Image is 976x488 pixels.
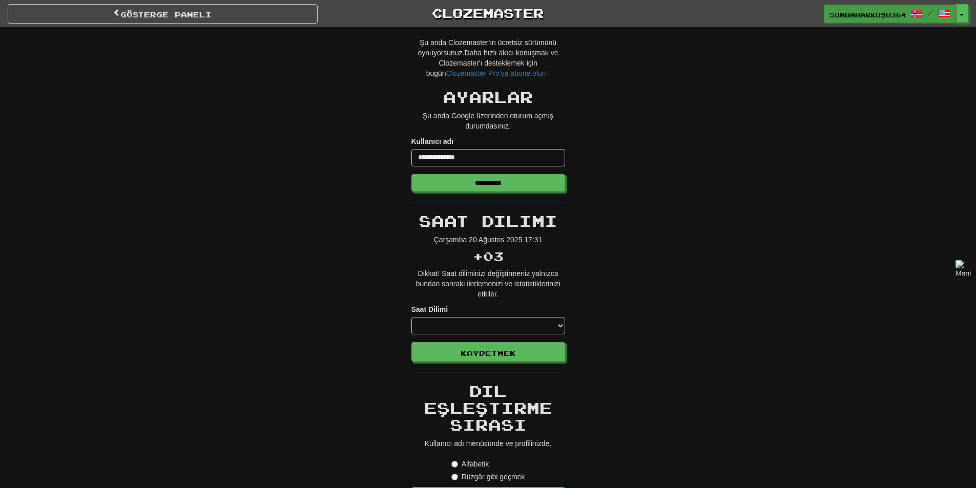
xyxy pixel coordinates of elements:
[461,348,516,357] font: Kaydetmek
[120,10,212,19] font: Gösterge Paneli
[418,38,557,57] font: Şu anda Clozemaster'ın ücretsiz sürümünü oynuyorsunuz.
[423,112,553,130] font: Şu anda Google üzerinden oturum açmış durumdasınız.
[432,5,544,20] font: Clozemaster
[416,269,560,298] font: Dikkat! Saat diliminizi değiştirmeniz yalnızca bundan sonraki ilerlemenizi ve istatistiklerinizi ...
[451,474,458,480] input: Rüzgâr gibi geçmek
[928,9,933,16] font: /
[411,305,448,313] font: Saat Dilimi
[333,4,643,22] a: Clozemaster
[434,236,543,244] font: Çarşamba 20 Ağustos 2025 17:31
[824,5,956,23] a: SonbaharKuşu3641 /
[411,137,453,145] font: Kullanıcı adı
[426,49,558,77] font: Daha hızlı akıcı konuşmak ve Clozemaster'ı desteklemek için bugün
[473,249,504,264] font: +03
[8,4,318,24] a: Gösterge Paneli
[424,381,552,434] font: Dil Eşleştirme Sırası
[446,69,550,77] a: Clozemaster Pro'ya abone olun !
[411,342,565,362] button: Kaydetmek
[425,439,551,448] font: Kullanıcı adı menüsünde ve profilinizde.
[462,473,525,481] font: Rüzgâr gibi geçmek
[462,460,489,468] font: Alfabetik
[419,211,557,230] font: Saat Dilimi
[443,88,533,106] font: Ayarlar
[829,11,911,18] font: SonbaharKuşu3641
[451,461,458,468] input: Alfabetik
